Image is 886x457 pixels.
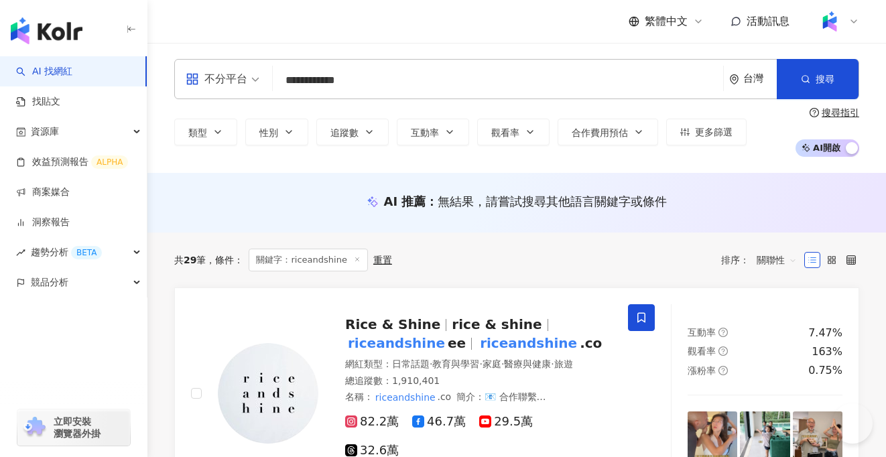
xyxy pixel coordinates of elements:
div: 共 筆 [174,255,206,265]
span: 82.2萬 [345,415,399,429]
span: 條件 ： [206,255,243,265]
span: rice & shine [452,316,542,332]
span: 繁體中文 [645,14,688,29]
span: · [479,358,482,369]
span: 29 [184,255,196,265]
span: 家庭 [483,358,501,369]
span: .co [580,335,602,351]
button: 更多篩選 [666,119,747,145]
button: 追蹤數 [316,119,389,145]
span: ee [448,335,466,351]
a: 找貼文 [16,95,60,109]
span: 46.7萬 [412,415,466,429]
button: 合作費用預估 [558,119,658,145]
span: 更多篩選 [695,127,733,137]
button: 類型 [174,119,237,145]
span: 追蹤數 [330,127,359,138]
span: 29.5萬 [479,415,533,429]
span: 互動率 [688,327,716,338]
span: 教育與學習 [432,358,479,369]
img: logo [11,17,82,44]
span: question-circle [810,108,819,117]
span: 旅遊 [554,358,573,369]
span: 合作費用預估 [572,127,628,138]
span: environment [729,74,739,84]
span: 關聯性 [757,249,797,271]
span: 醫療與健康 [504,358,551,369]
span: · [430,358,432,369]
span: .co [437,391,451,402]
button: 搜尋 [777,59,859,99]
a: searchAI 找網紅 [16,65,72,78]
img: chrome extension [21,417,48,438]
span: Rice & Shine [345,316,440,332]
button: 觀看率 [477,119,550,145]
span: · [551,358,554,369]
span: 搜尋 [816,74,834,84]
div: 163% [812,344,842,359]
mark: riceandshine [345,332,448,354]
div: 重置 [373,255,392,265]
span: 競品分析 [31,267,68,298]
span: question-circle [718,346,728,356]
img: Kolr%20app%20icon%20%281%29.png [817,9,842,34]
mark: riceandshine [373,390,437,405]
div: 不分平台 [186,68,247,90]
span: question-circle [718,366,728,375]
div: BETA [71,246,102,259]
div: 0.75% [808,363,842,378]
div: 網紅類型 ： [345,358,612,371]
a: chrome extension立即安裝 瀏覽器外掛 [17,409,130,446]
img: KOL Avatar [218,343,318,444]
span: 關鍵字：riceandshine [249,249,367,271]
a: 效益預測報告ALPHA [16,155,128,169]
span: 互動率 [411,127,439,138]
div: AI 推薦 ： [384,193,668,210]
span: 漲粉率 [688,365,716,376]
span: 日常話題 [392,358,430,369]
mark: riceandshine [377,403,441,417]
span: 立即安裝 瀏覽器外掛 [54,415,101,440]
button: 互動率 [397,119,469,145]
span: · [501,358,504,369]
div: 搜尋指引 [822,107,859,118]
span: 趨勢分析 [31,237,102,267]
div: 7.47% [808,326,842,340]
span: appstore [186,72,199,86]
mark: riceandshine [477,332,580,354]
div: 台灣 [743,73,777,84]
span: 無結果，請嘗試搜尋其他語言關鍵字或條件 [438,194,667,208]
iframe: Help Scout Beacon - Open [832,403,873,444]
span: 性別 [259,127,278,138]
span: 活動訊息 [747,15,789,27]
span: question-circle [718,328,728,337]
a: 商案媒合 [16,186,70,199]
span: 資源庫 [31,117,59,147]
span: 名稱 ： [345,391,451,402]
span: 觀看率 [491,127,519,138]
a: 洞察報告 [16,216,70,229]
button: 性別 [245,119,308,145]
div: 排序： [721,249,804,271]
div: 總追蹤數 ： 1,910,401 [345,375,612,388]
span: 觀看率 [688,346,716,356]
span: rise [16,248,25,257]
span: 類型 [188,127,207,138]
